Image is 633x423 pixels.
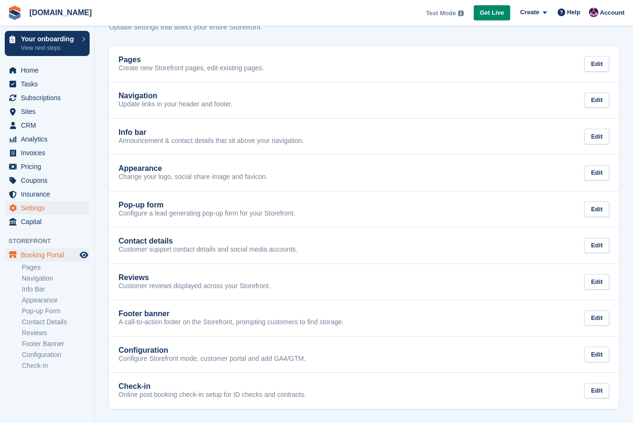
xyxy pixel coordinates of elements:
[119,318,344,327] p: A call-to-action footer on the Storefront, prompting customers to find storage.
[119,382,151,391] h2: Check-in
[5,188,90,201] a: menu
[5,119,90,132] a: menu
[119,273,149,282] h2: Reviews
[22,296,90,305] a: Appearance
[520,8,539,17] span: Create
[9,236,94,246] span: Storefront
[21,105,78,118] span: Sites
[480,8,504,18] span: Get Live
[21,160,78,173] span: Pricing
[584,56,609,72] div: Edit
[119,164,162,173] h2: Appearance
[5,91,90,104] a: menu
[22,350,90,359] a: Configuration
[26,5,96,20] a: [DOMAIN_NAME]
[109,337,619,373] a: Configuration Configure Storefront mode, customer portal and add GA4/GTM. Edit
[5,248,90,262] a: menu
[600,8,624,18] span: Account
[119,245,297,254] p: Customer support contact details and social media accounts.
[109,191,619,227] a: Pop-up form Configure a lead generating pop-up form for your Storefront. Edit
[589,8,598,17] img: Anna Žambůrková
[21,91,78,104] span: Subscriptions
[109,46,619,82] a: Pages Create new Storefront pages, edit existing pages. Edit
[119,64,264,73] p: Create new Storefront pages, edit existing pages.
[109,155,619,191] a: Appearance Change your logo, social share image and favicon. Edit
[119,137,304,145] p: Announcement & contact details that sit above your navigation.
[584,201,609,217] div: Edit
[119,100,233,109] p: Update links in your header and footer.
[5,160,90,173] a: menu
[21,44,77,52] p: View next steps
[22,318,90,327] a: Contact Details
[5,31,90,56] a: Your onboarding View next steps
[584,383,609,399] div: Edit
[584,238,609,254] div: Edit
[119,391,306,399] p: Online post booking check-in setup for ID checks and contracts.
[474,5,510,21] a: Get Live
[119,282,271,291] p: Customer reviews displayed across your Storefront.
[22,274,90,283] a: Navigation
[8,6,22,20] img: stora-icon-8386f47178a22dfd0bd8f6a31ec36ba5ce8667c1dd55bd0f319d3a0aa187defe.svg
[21,77,78,91] span: Tasks
[21,248,78,262] span: Booking Portal
[21,132,78,146] span: Analytics
[119,92,157,100] h2: Navigation
[5,105,90,118] a: menu
[584,165,609,181] div: Edit
[119,173,267,181] p: Change your logo, social share image and favicon.
[426,9,456,18] span: Test Mode
[21,146,78,160] span: Invoices
[119,56,141,64] h2: Pages
[119,346,168,355] h2: Configuration
[5,174,90,187] a: menu
[5,77,90,91] a: menu
[21,119,78,132] span: CRM
[78,249,90,261] a: Preview store
[119,209,295,218] p: Configure a lead generating pop-up form for your Storefront.
[5,132,90,146] a: menu
[21,174,78,187] span: Coupons
[109,82,619,118] a: Navigation Update links in your header and footer. Edit
[584,129,609,144] div: Edit
[109,22,262,33] p: Update settings that affect your entire Storefront.
[21,188,78,201] span: Insurance
[5,201,90,215] a: menu
[22,307,90,316] a: Pop-up Form
[109,300,619,336] a: Footer banner A call-to-action footer on the Storefront, prompting customers to find storage. Edit
[5,64,90,77] a: menu
[22,361,90,370] a: Check-in
[458,10,464,16] img: icon-info-grey-7440780725fd019a000dd9b08b2336e03edf1995a4989e88bcd33f0948082b44.svg
[109,119,619,155] a: Info bar Announcement & contact details that sit above your navigation. Edit
[119,237,173,245] h2: Contact details
[584,274,609,290] div: Edit
[119,310,170,318] h2: Footer banner
[119,128,147,137] h2: Info bar
[584,347,609,362] div: Edit
[21,64,78,77] span: Home
[22,329,90,338] a: Reviews
[22,263,90,272] a: Pages
[5,146,90,160] a: menu
[21,215,78,228] span: Capital
[109,264,619,300] a: Reviews Customer reviews displayed across your Storefront. Edit
[5,215,90,228] a: menu
[119,355,306,363] p: Configure Storefront mode, customer portal and add GA4/GTM.
[584,310,609,326] div: Edit
[567,8,580,17] span: Help
[21,201,78,215] span: Settings
[584,93,609,108] div: Edit
[119,201,164,209] h2: Pop-up form
[22,285,90,294] a: Info Bar
[22,339,90,348] a: Footer Banner
[109,373,619,409] a: Check-in Online post booking check-in setup for ID checks and contracts. Edit
[109,227,619,263] a: Contact details Customer support contact details and social media accounts. Edit
[21,36,77,42] p: Your onboarding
